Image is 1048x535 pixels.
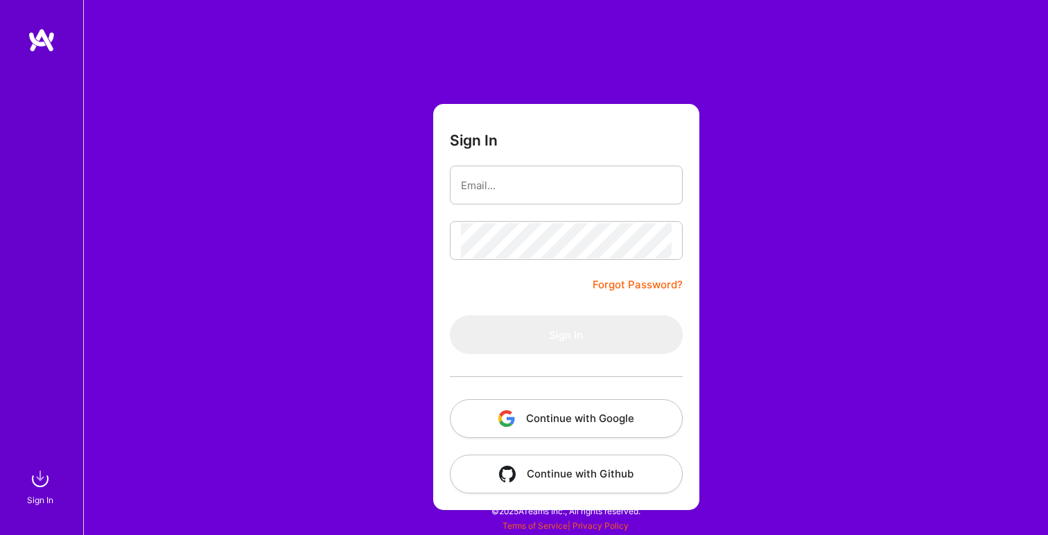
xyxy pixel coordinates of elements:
[29,465,54,507] a: sign inSign In
[450,399,683,438] button: Continue with Google
[28,28,55,53] img: logo
[450,455,683,493] button: Continue with Github
[499,466,516,482] img: icon
[498,410,515,427] img: icon
[593,277,683,293] a: Forgot Password?
[450,315,683,354] button: Sign In
[503,520,629,531] span: |
[83,493,1048,528] div: © 2025 ATeams Inc., All rights reserved.
[503,520,568,531] a: Terms of Service
[27,493,53,507] div: Sign In
[450,132,498,149] h3: Sign In
[573,520,629,531] a: Privacy Policy
[461,168,672,203] input: Email...
[26,465,54,493] img: sign in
